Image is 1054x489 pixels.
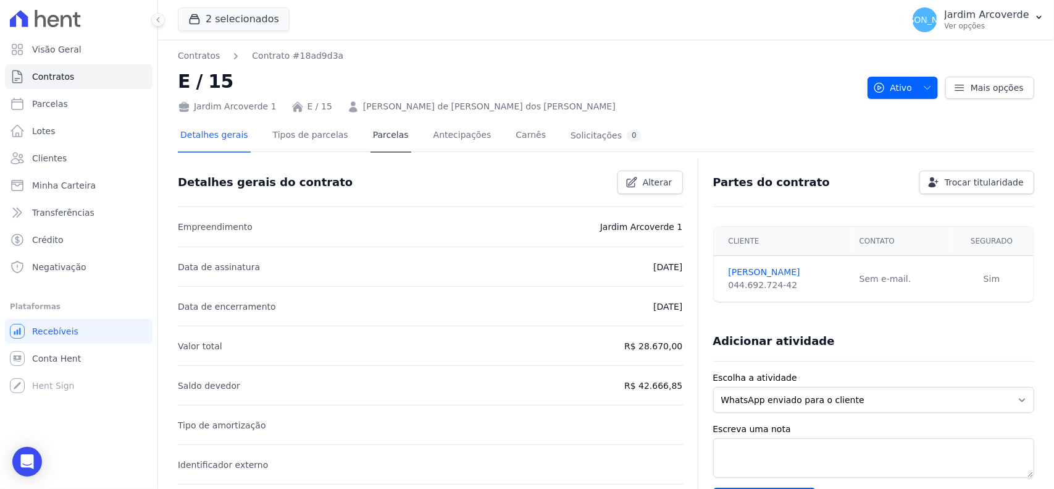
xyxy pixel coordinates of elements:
p: Tipo de amortização [178,418,266,433]
button: Ativo [868,77,939,99]
label: Escolha a atividade [713,372,1034,385]
a: Lotes [5,119,153,143]
a: Trocar titularidade [919,171,1034,194]
h3: Detalhes gerais do contrato [178,175,353,190]
p: R$ 42.666,85 [624,378,682,393]
p: Data de encerramento [178,299,276,314]
span: Recebíveis [32,325,78,338]
a: Crédito [5,227,153,252]
div: 044.692.724-42 [729,279,845,292]
a: [PERSON_NAME] de [PERSON_NAME] dos [PERSON_NAME] [363,100,616,113]
th: Segurado [950,227,1034,256]
span: Conta Hent [32,352,81,365]
p: Jardim Arcoverde [945,9,1029,21]
span: Mais opções [971,82,1024,94]
div: Solicitações [571,130,642,142]
span: Minha Carteira [32,179,96,192]
p: [DATE] [653,299,682,314]
span: Alterar [643,176,672,189]
a: Detalhes gerais [178,120,251,153]
span: Parcelas [32,98,68,110]
p: Empreendimento [178,219,253,234]
p: Jardim Arcoverde 1 [600,219,683,234]
a: Contratos [178,49,220,62]
div: Jardim Arcoverde 1 [178,100,277,113]
span: Trocar titularidade [945,176,1024,189]
a: [PERSON_NAME] [729,266,845,279]
td: Sem e-mail. [852,256,950,302]
a: Mais opções [945,77,1034,99]
h3: Adicionar atividade [713,334,835,349]
a: Contratos [5,64,153,89]
span: Contratos [32,70,74,83]
p: Identificador externo [178,457,268,472]
p: [DATE] [653,260,682,274]
a: Solicitações0 [568,120,644,153]
a: Parcelas [370,120,411,153]
th: Cliente [714,227,852,256]
p: Valor total [178,339,222,354]
h2: E / 15 [178,67,858,95]
h3: Partes do contrato [713,175,830,190]
a: Clientes [5,146,153,171]
p: Ver opções [945,21,1029,31]
nav: Breadcrumb [178,49,858,62]
div: 0 [627,130,642,142]
div: Plataformas [10,299,148,314]
nav: Breadcrumb [178,49,343,62]
button: 2 selecionados [178,7,290,31]
a: Recebíveis [5,319,153,344]
a: Visão Geral [5,37,153,62]
a: Carnês [513,120,548,153]
span: Negativação [32,261,86,273]
a: Alterar [617,171,683,194]
th: Contato [852,227,950,256]
span: Clientes [32,152,67,164]
p: Saldo devedor [178,378,240,393]
p: R$ 28.670,00 [624,339,682,354]
a: E / 15 [307,100,332,113]
a: Negativação [5,255,153,279]
label: Escreva uma nota [713,423,1034,436]
span: [PERSON_NAME] [889,15,960,24]
a: Conta Hent [5,346,153,371]
span: Transferências [32,206,94,219]
td: Sim [950,256,1034,302]
a: Antecipações [431,120,494,153]
p: Data de assinatura [178,260,260,274]
a: Parcelas [5,91,153,116]
a: Minha Carteira [5,173,153,198]
a: Tipos de parcelas [270,120,351,153]
a: Transferências [5,200,153,225]
span: Visão Geral [32,43,82,56]
span: Ativo [873,77,913,99]
button: [PERSON_NAME] Jardim Arcoverde Ver opções [903,2,1054,37]
span: Crédito [32,234,64,246]
a: Contrato #18ad9d3a [252,49,343,62]
div: Open Intercom Messenger [12,447,42,477]
span: Lotes [32,125,56,137]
